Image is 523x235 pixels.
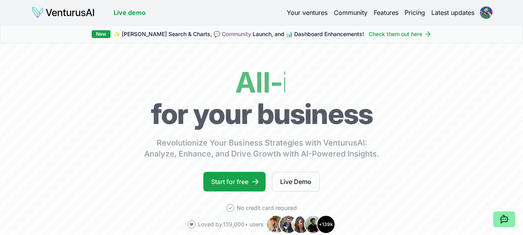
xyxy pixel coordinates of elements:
a: Live demo [114,8,146,17]
a: Latest updates [431,8,474,17]
img: ACg8ocIamhAmRMZ-v9LSJiFomUi3uKU0AbDzXeVfSC1_zyW_PBjI1wAwLg=s96-c [480,6,492,19]
img: Avatar 1 [266,215,285,234]
img: Avatar 3 [291,215,310,234]
a: Your ventures [287,8,328,17]
a: Features [374,8,398,17]
div: New [92,30,110,38]
span: ✨ [PERSON_NAME] Search & Charts, 💬 Launch, and 📊 Dashboard Enhancements! [114,30,364,38]
img: Avatar 2 [279,215,298,234]
a: Community [222,31,251,37]
a: Check them out here [369,30,432,38]
img: Avatar 4 [304,215,323,234]
a: Live Demo [272,172,320,191]
a: Community [334,8,367,17]
a: Start for free [203,172,266,191]
img: logo [31,6,95,19]
a: Pricing [405,8,425,17]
